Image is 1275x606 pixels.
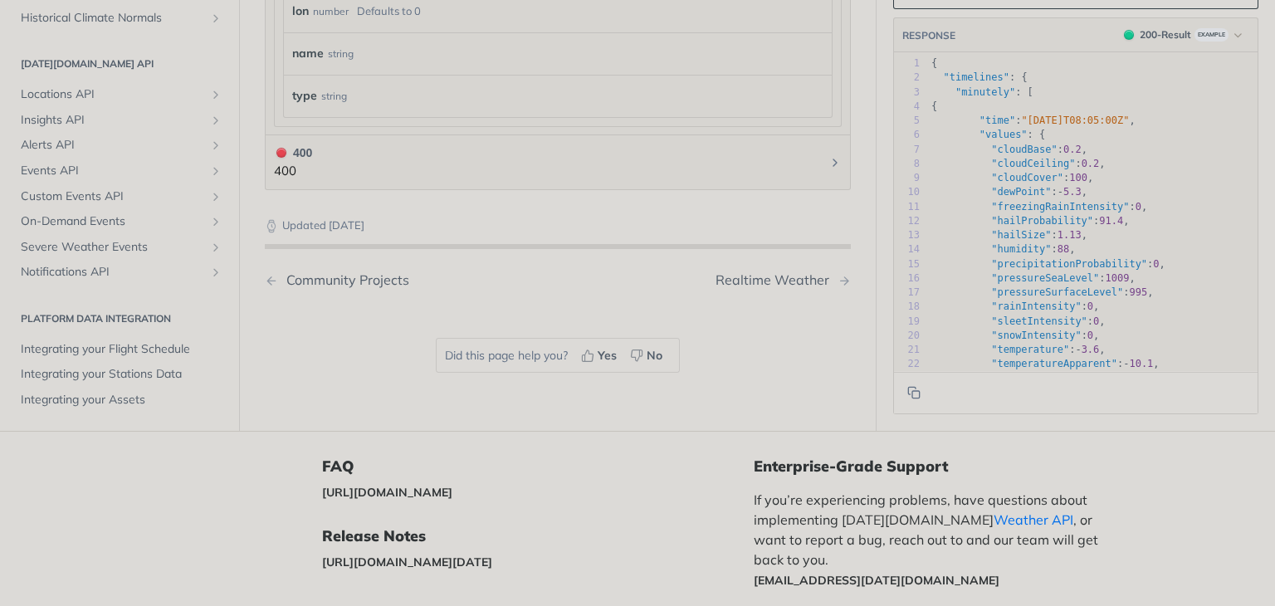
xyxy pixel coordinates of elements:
[991,359,1117,370] span: "temperatureApparent"
[931,301,1099,313] span: : ,
[931,286,1153,298] span: : ,
[894,243,920,257] div: 14
[12,261,227,286] a: Notifications APIShow subpages for Notifications API
[931,100,937,112] span: {
[931,359,1160,370] span: : ,
[894,315,920,329] div: 19
[1058,244,1069,256] span: 88
[931,172,1093,183] span: : ,
[991,344,1069,355] span: "temperature"
[12,108,227,133] a: Insights APIShow subpages for Insights API
[1082,158,1100,169] span: 0.2
[943,72,1009,84] span: "timelines"
[931,201,1147,213] span: : ,
[894,271,920,286] div: 16
[1129,359,1153,370] span: 10.1
[1106,272,1130,284] span: 1009
[754,573,999,588] a: [EMAIL_ADDRESS][DATE][DOMAIN_NAME]
[436,338,680,373] div: Did this page help you?
[828,156,842,169] svg: Chevron
[292,42,324,66] label: name
[12,389,227,413] a: Integrating your Assets
[12,311,227,326] h2: Platform DATA integration
[991,187,1051,198] span: "dewPoint"
[894,171,920,185] div: 9
[716,272,851,288] a: Next Page: Realtime Weather
[994,511,1073,528] a: Weather API
[21,87,205,104] span: Locations API
[1087,330,1093,341] span: 0
[321,84,347,108] div: string
[979,115,1015,126] span: "time"
[894,214,920,228] div: 12
[991,201,1129,213] span: "freezingRainIntensity"
[1140,27,1191,42] div: 200 - Result
[955,86,1015,98] span: "minutely"
[991,172,1063,183] span: "cloudCover"
[991,258,1147,270] span: "precipitationProbability"
[21,138,205,154] span: Alerts API
[322,526,754,546] h5: Release Notes
[1124,30,1134,40] span: 200
[991,301,1081,313] span: "rainIntensity"
[754,457,1142,476] h5: Enterprise-Grade Support
[21,163,205,179] span: Events API
[265,256,851,305] nav: Pagination Controls
[1082,344,1100,355] span: 3.6
[21,112,205,129] span: Insights API
[1087,301,1093,313] span: 0
[931,86,1033,98] span: : [
[1069,172,1087,183] span: 100
[209,139,222,153] button: Show subpages for Alerts API
[1116,27,1249,43] button: 200200-ResultExample
[322,555,492,569] a: [URL][DOMAIN_NAME][DATE]
[991,315,1087,327] span: "sleetIntensity"
[12,337,227,362] a: Integrating your Flight Schedule
[991,244,1051,256] span: "humidity"
[894,143,920,157] div: 7
[894,129,920,143] div: 6
[931,187,1087,198] span: : ,
[902,380,926,405] button: Copy to clipboard
[991,272,1099,284] span: "pressureSeaLevel"
[754,490,1116,589] p: If you’re experiencing problems, have questions about implementing [DATE][DOMAIN_NAME] , or want ...
[21,393,222,409] span: Integrating your Assets
[894,100,920,114] div: 4
[991,330,1081,341] span: "snowIntensity"
[894,301,920,315] div: 18
[576,343,625,368] button: Yes
[1058,229,1082,241] span: 1.13
[931,144,1087,155] span: : ,
[1021,115,1129,126] span: "[DATE]T08:05:00Z"
[991,158,1075,169] span: "cloudCeiling"
[716,272,838,288] div: Realtime Weather
[209,216,222,229] button: Show subpages for On-Demand Events
[209,266,222,280] button: Show subpages for Notifications API
[21,367,222,384] span: Integrating your Stations Data
[931,72,1028,84] span: : {
[931,330,1099,341] span: : ,
[894,86,920,100] div: 3
[322,485,452,500] a: [URL][DOMAIN_NAME]
[209,164,222,178] button: Show subpages for Events API
[209,190,222,203] button: Show subpages for Custom Events API
[21,188,205,205] span: Custom Events API
[894,114,920,128] div: 5
[991,215,1093,227] span: "hailProbability"
[979,130,1028,141] span: "values"
[931,130,1045,141] span: : {
[265,272,516,288] a: Previous Page: Community Projects
[12,134,227,159] a: Alerts APIShow subpages for Alerts API
[12,184,227,209] a: Custom Events APIShow subpages for Custom Events API
[931,272,1136,284] span: : ,
[931,244,1076,256] span: : ,
[931,344,1106,355] span: : ,
[1194,28,1229,42] span: Example
[931,215,1130,227] span: : ,
[1153,258,1159,270] span: 0
[322,457,754,476] h5: FAQ
[209,114,222,127] button: Show subpages for Insights API
[1075,344,1081,355] span: -
[12,210,227,235] a: On-Demand EventsShow subpages for On-Demand Events
[209,12,222,25] button: Show subpages for Historical Climate Normals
